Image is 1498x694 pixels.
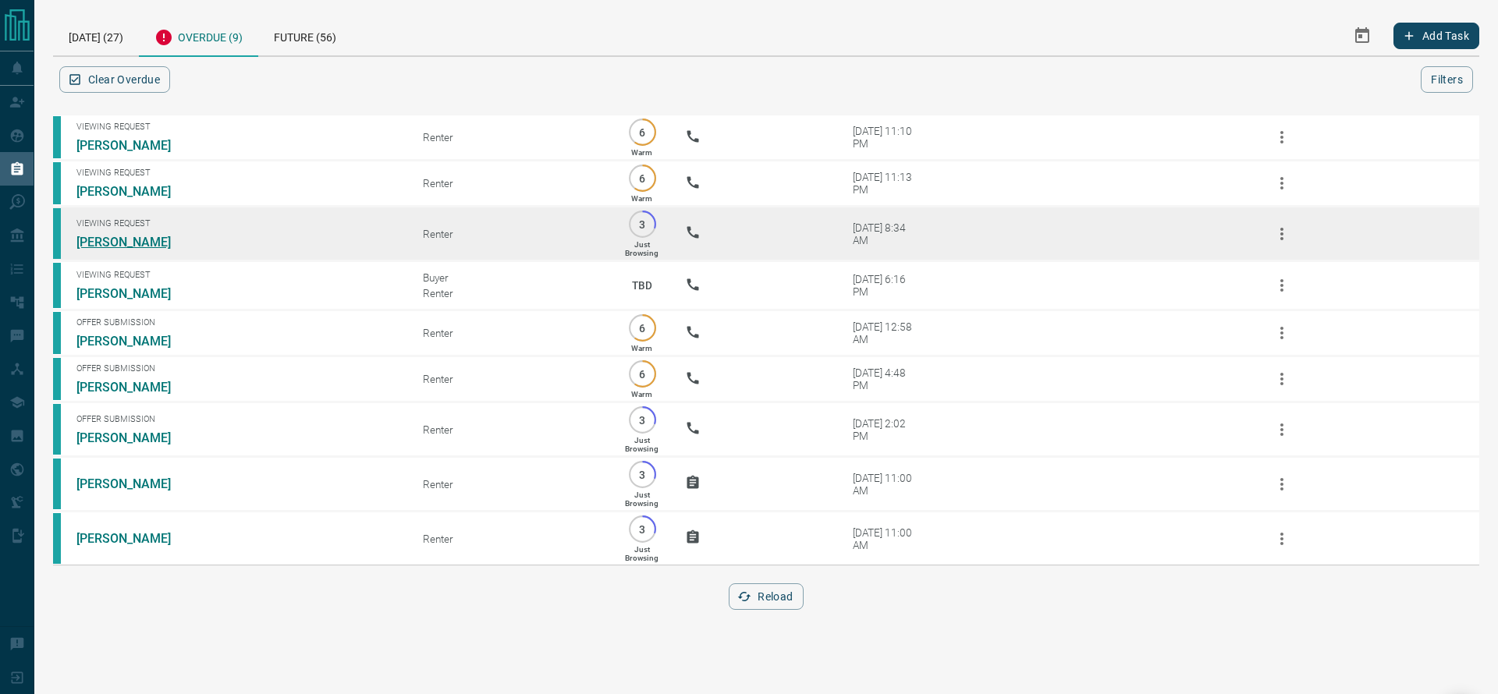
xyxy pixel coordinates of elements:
[637,322,648,334] p: 6
[76,138,193,153] a: [PERSON_NAME]
[625,490,658,508] p: Just Browsing
[853,125,919,150] div: [DATE] 11:10 PM
[623,264,662,306] p: TBD
[853,273,919,298] div: [DATE] 6:16 PM
[76,168,399,178] span: Viewing Request
[76,270,399,280] span: Viewing Request
[53,513,61,564] div: condos.ca
[53,162,61,204] div: condos.ca
[76,286,193,301] a: [PERSON_NAME]
[53,404,61,455] div: condos.ca
[637,172,648,184] p: 6
[423,271,599,284] div: Buyer
[631,344,652,352] p: Warm
[853,221,919,246] div: [DATE] 8:34 AM
[53,116,61,158] div: condos.ca
[1344,17,1381,55] button: Select Date Range
[76,317,399,328] span: Offer Submission
[423,478,599,490] div: Renter
[76,235,193,250] a: [PERSON_NAME]
[637,218,648,230] p: 3
[423,327,599,339] div: Renter
[423,228,599,240] div: Renter
[637,414,648,426] p: 3
[1421,66,1473,93] button: Filters
[625,240,658,257] p: Just Browsing
[853,526,919,551] div: [DATE] 11:00 AM
[637,126,648,138] p: 6
[76,430,193,445] a: [PERSON_NAME]
[53,208,61,259] div: condos.ca
[53,459,61,509] div: condos.ca
[76,414,399,424] span: Offer Submission
[853,417,919,442] div: [DATE] 2:02 PM
[625,436,658,453] p: Just Browsing
[637,469,648,480] p: 3
[853,472,919,497] div: [DATE] 11:00 AM
[625,545,658,562] p: Just Browsing
[139,16,258,57] div: Overdue (9)
[76,380,193,395] a: [PERSON_NAME]
[637,523,648,535] p: 3
[423,177,599,189] div: Renter
[76,334,193,349] a: [PERSON_NAME]
[1393,23,1479,49] button: Add Task
[423,533,599,545] div: Renter
[53,16,139,55] div: [DATE] (27)
[76,184,193,199] a: [PERSON_NAME]
[637,368,648,380] p: 6
[729,583,803,610] button: Reload
[53,312,61,354] div: condos.ca
[853,366,919,391] div: [DATE] 4:48 PM
[423,287,599,299] div: Renter
[76,476,193,491] a: [PERSON_NAME]
[76,218,399,228] span: Viewing Request
[853,171,919,196] div: [DATE] 11:13 PM
[76,363,399,374] span: Offer Submission
[423,373,599,385] div: Renter
[423,131,599,143] div: Renter
[853,320,919,345] div: [DATE] 12:58 AM
[53,263,61,308] div: condos.ca
[76,122,399,132] span: Viewing Request
[76,531,193,546] a: [PERSON_NAME]
[423,423,599,436] div: Renter
[258,16,352,55] div: Future (56)
[631,390,652,398] p: Warm
[53,358,61,400] div: condos.ca
[59,66,170,93] button: Clear Overdue
[631,194,652,203] p: Warm
[631,148,652,157] p: Warm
